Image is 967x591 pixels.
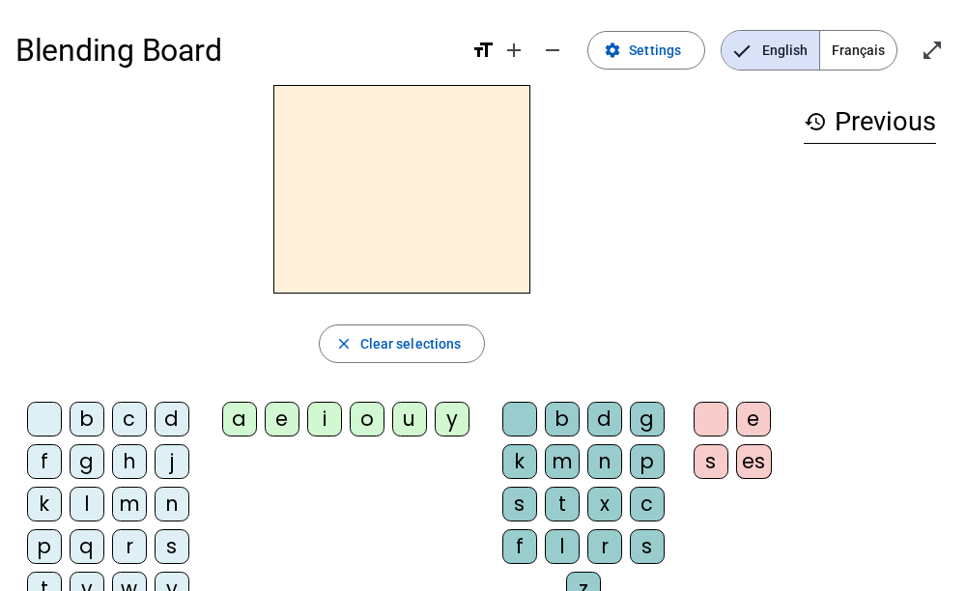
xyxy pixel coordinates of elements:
[360,332,462,355] span: Clear selections
[545,402,580,436] div: b
[721,30,897,70] mat-button-toggle-group: Language selection
[820,31,896,70] span: Français
[319,324,486,363] button: Clear selections
[804,110,827,133] mat-icon: history
[112,529,147,564] div: r
[533,31,572,70] button: Decrease font size
[502,39,526,62] mat-icon: add
[471,39,495,62] mat-icon: format_size
[495,31,533,70] button: Increase font size
[502,444,537,479] div: k
[307,402,342,436] div: i
[70,529,104,564] div: q
[502,529,537,564] div: f
[155,402,189,436] div: d
[112,402,147,436] div: c
[587,487,622,521] div: x
[804,100,936,144] h3: Previous
[350,402,384,436] div: o
[27,487,62,521] div: k
[392,402,427,436] div: u
[27,529,62,564] div: p
[722,31,819,70] span: English
[155,529,189,564] div: s
[502,487,537,521] div: s
[630,487,665,521] div: c
[630,444,665,479] div: p
[629,39,681,62] span: Settings
[335,335,353,352] mat-icon: close
[587,529,622,564] div: r
[112,444,147,479] div: h
[694,444,728,479] div: s
[112,487,147,521] div: m
[587,31,705,70] button: Settings
[70,487,104,521] div: l
[435,402,469,436] div: y
[70,444,104,479] div: g
[15,19,456,81] h1: Blending Board
[587,444,622,479] div: n
[27,444,62,479] div: f
[736,444,772,479] div: es
[630,402,665,436] div: g
[265,402,299,436] div: e
[630,529,665,564] div: s
[921,39,944,62] mat-icon: open_in_full
[913,31,952,70] button: Enter full screen
[545,444,580,479] div: m
[222,402,257,436] div: a
[545,529,580,564] div: l
[155,444,189,479] div: j
[736,402,771,436] div: e
[70,402,104,436] div: b
[545,487,580,521] div: t
[587,402,622,436] div: d
[604,42,621,59] mat-icon: settings
[541,39,564,62] mat-icon: remove
[155,487,189,521] div: n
